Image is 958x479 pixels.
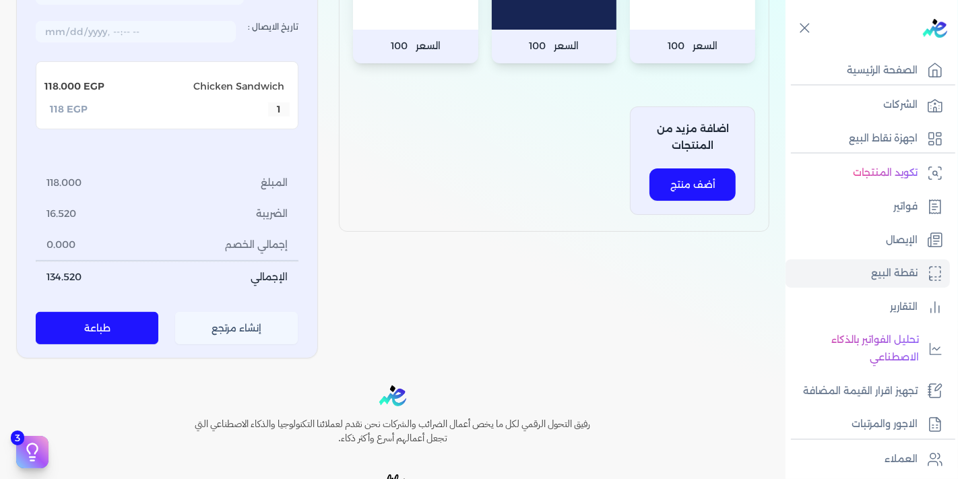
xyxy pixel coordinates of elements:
[166,417,619,446] h6: رفيق التحول الرقمي لكل ما يخص أعمال الضرائب والشركات نحن نقدم لعملائنا التكنولوجيا والذكاء الاصطن...
[668,38,684,55] span: 100
[786,377,950,406] a: تجهيز اقرار القيمة المضافة
[391,38,408,55] span: 100
[871,265,918,282] p: نقطة البيع
[46,270,82,285] span: 134.520
[886,232,918,249] p: الإيصال
[849,130,918,148] p: اجهزة نقاط البيع
[36,312,159,344] button: طباعة
[225,238,288,253] span: إجمالي الخصم
[11,430,24,445] span: 3
[46,207,76,222] span: 16.520
[379,385,406,406] img: logo
[847,62,918,79] p: الصفحة الرئيسية
[36,13,298,51] label: تاريخ الايصال :
[36,21,236,42] input: تاريخ الايصال :
[786,159,950,187] a: تكويد المنتجات
[786,226,950,255] a: الإيصال
[16,436,49,468] button: 3
[46,238,75,253] span: 0.000
[50,101,64,119] p: 118
[852,416,918,433] p: الاجور والمرتبات
[67,102,88,117] span: EGP
[786,445,950,474] a: العملاء
[251,270,288,285] span: الإجمالي
[630,30,755,63] p: السعر
[104,73,290,101] p: Chicken Sandwich
[786,410,950,439] a: الاجور والمرتبات
[46,176,82,191] span: 118.000
[786,91,950,119] a: الشركات
[786,193,950,221] a: فواتير
[923,19,947,38] img: logo
[44,78,81,96] p: 118.000
[893,198,918,216] p: فواتير
[649,168,736,201] button: أضف منتج
[853,164,918,182] p: تكويد المنتجات
[636,121,749,155] p: اضافة مزيد من المنتجات
[890,298,918,316] p: التقارير
[353,30,478,63] p: السعر
[786,259,950,288] a: نقطة البيع
[885,451,918,468] p: العملاء
[261,176,288,191] span: المبلغ
[175,312,298,344] button: إنشاء مرتجع
[530,38,546,55] span: 100
[492,30,617,63] p: السعر
[786,293,950,321] a: التقارير
[786,125,950,153] a: اجهزة نقاط البيع
[256,207,288,222] span: الضريبة
[84,79,104,94] span: EGP
[792,331,919,366] p: تحليل الفواتير بالذكاء الاصطناعي
[803,383,918,400] p: تجهيز اقرار القيمة المضافة
[883,96,918,114] p: الشركات
[786,326,950,371] a: تحليل الفواتير بالذكاء الاصطناعي
[786,57,950,85] a: الصفحة الرئيسية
